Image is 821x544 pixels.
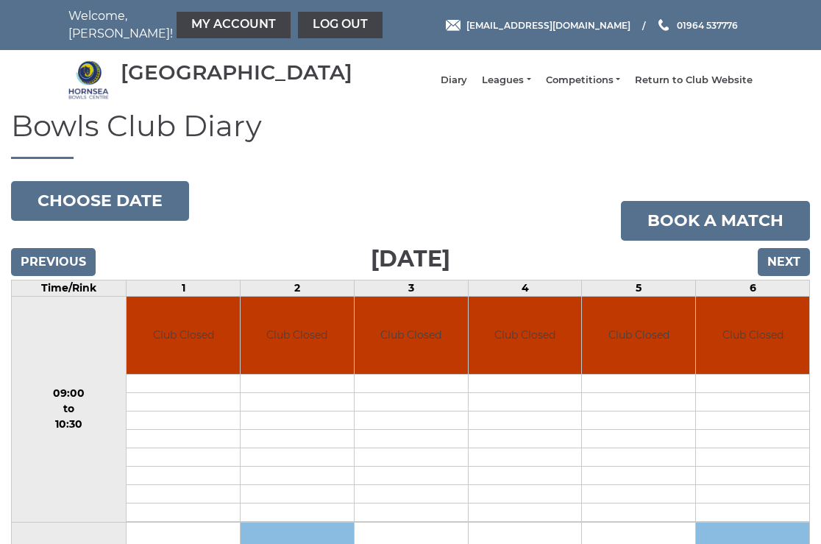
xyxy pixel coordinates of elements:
[482,74,530,87] a: Leagues
[177,12,291,38] a: My Account
[68,7,341,43] nav: Welcome, [PERSON_NAME]!
[354,280,468,297] td: 3
[468,280,582,297] td: 4
[446,18,630,32] a: Email [EMAIL_ADDRESS][DOMAIN_NAME]
[546,74,620,87] a: Competitions
[11,110,810,159] h1: Bowls Club Diary
[241,297,354,374] td: Club Closed
[441,74,467,87] a: Diary
[121,61,352,84] div: [GEOGRAPHIC_DATA]
[241,280,355,297] td: 2
[758,248,810,276] input: Next
[355,297,468,374] td: Club Closed
[696,297,809,374] td: Club Closed
[582,297,695,374] td: Club Closed
[12,280,127,297] td: Time/Rink
[11,248,96,276] input: Previous
[469,297,582,374] td: Club Closed
[658,19,669,31] img: Phone us
[696,280,810,297] td: 6
[298,12,383,38] a: Log out
[127,297,240,374] td: Club Closed
[68,60,109,100] img: Hornsea Bowls Centre
[635,74,753,87] a: Return to Club Website
[127,280,241,297] td: 1
[11,181,189,221] button: Choose date
[582,280,696,297] td: 5
[12,297,127,523] td: 09:00 to 10:30
[656,18,738,32] a: Phone us 01964 537776
[621,201,810,241] a: Book a match
[677,19,738,30] span: 01964 537776
[466,19,630,30] span: [EMAIL_ADDRESS][DOMAIN_NAME]
[446,20,461,31] img: Email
